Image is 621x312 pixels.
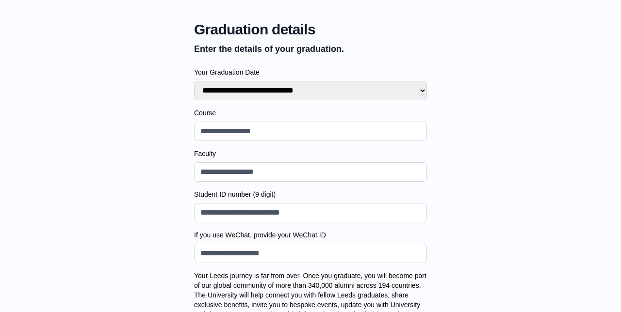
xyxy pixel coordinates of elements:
label: Your Graduation Date [194,67,427,77]
label: If you use WeChat, provide your WeChat ID [194,230,427,240]
span: Graduation details [194,21,427,38]
label: Course [194,108,427,118]
label: Student ID number (9 digit) [194,189,427,199]
p: Enter the details of your graduation. [194,42,427,56]
label: Faculty [194,149,427,158]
